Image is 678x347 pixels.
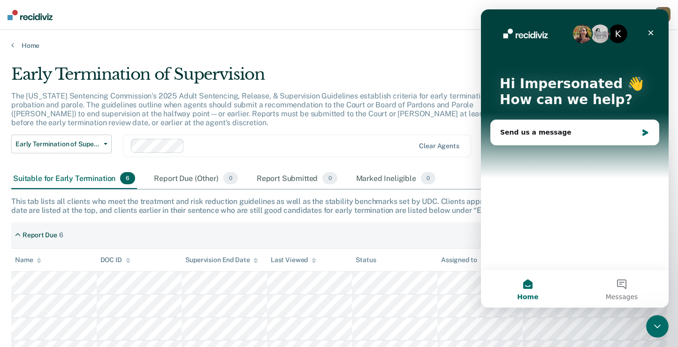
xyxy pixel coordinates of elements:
div: Clear agents [419,142,459,150]
span: 0 [421,172,435,184]
div: Marked Ineligible0 [354,168,438,189]
span: 0 [322,172,337,184]
div: DOC ID [100,256,130,264]
div: I U [655,7,670,22]
p: The [US_STATE] Sentencing Commission’s 2025 Adult Sentencing, Release, & Supervision Guidelines e... [11,91,515,128]
span: 0 [223,172,238,184]
span: Early Termination of Supervision [15,140,100,148]
div: 6 [59,231,63,239]
div: Report Due (Other)0 [152,168,239,189]
div: Status [356,256,376,264]
button: Early Termination of Supervision [11,135,112,153]
div: Assigned to [441,256,485,264]
button: IU [655,7,670,22]
div: Name [15,256,41,264]
iframe: Intercom live chat [646,315,669,338]
img: Recidiviz [8,10,53,20]
div: Supervision End Date [185,256,258,264]
span: 6 [120,172,135,184]
div: Suitable for Early Termination6 [11,168,137,189]
div: This tab lists all clients who meet the treatment and risk reduction guidelines as well as the st... [11,197,667,215]
div: Last Viewed [271,256,316,264]
div: Early Termination of Supervision [11,65,520,91]
div: Report Due6 [11,227,67,243]
iframe: Intercom live chat [481,9,669,308]
div: Report Submitted0 [255,168,339,189]
div: Report Due [23,231,57,239]
a: Home [11,41,667,50]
